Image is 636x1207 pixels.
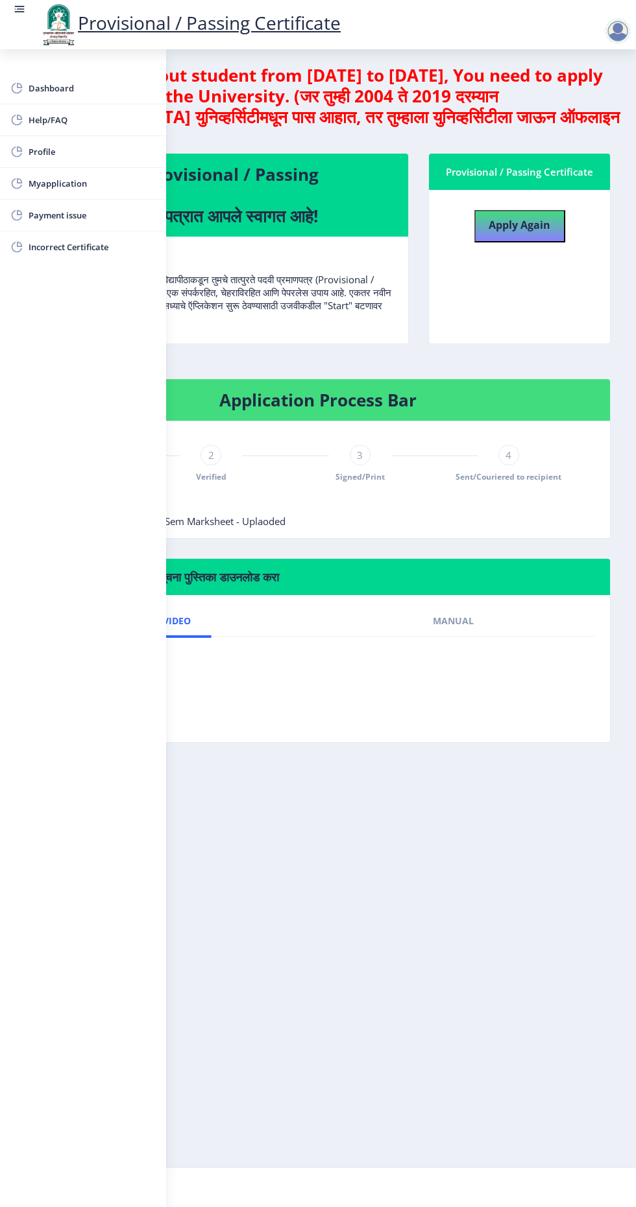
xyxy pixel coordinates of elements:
span: Sent/Couriered to recipient [456,471,561,482]
a: Manual [412,605,495,637]
span: Myapplication [29,176,156,191]
span: Manual [433,616,474,626]
h4: Welcome to Provisional / Passing Certificate! तात्पुरती पदवी प्रमाणपत्रात आपले स्वागत आहे! [42,164,393,226]
span: Profile [29,144,156,159]
h4: Application Process Bar [42,390,594,410]
span: Verified [196,471,226,482]
span: Help/FAQ [29,112,156,128]
span: Dashboard [29,80,156,96]
span: 4 [506,449,511,462]
span: Signed/Print [336,471,385,482]
img: logo [39,3,78,47]
span: 3 [357,449,363,462]
a: Video [142,605,212,637]
span: Video [163,616,191,626]
a: Provisional / Passing Certificate [39,10,341,35]
button: Apply Again [474,210,565,242]
span: Payment issue [29,207,156,223]
b: Apply Again [489,218,550,232]
span: 2 [208,449,214,462]
h4: If you are a pass-out student from [DATE] to [DATE], You need to apply offline by visiting the Un... [16,65,620,148]
h6: मदत पाहिजे? कृपया खालील सूचना पुस्तिका डाउनलोड करा [42,569,594,585]
span: Incorrect Certificate [29,239,156,255]
p: पुण्यश्लोक अहिल्यादेवी होळकर सोलापूर विद्यापीठाकडून तुमचे तात्पुरते पदवी प्रमाणपत्र (Provisional ... [32,247,402,325]
div: Provisional / Passing Certificate [445,164,594,180]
